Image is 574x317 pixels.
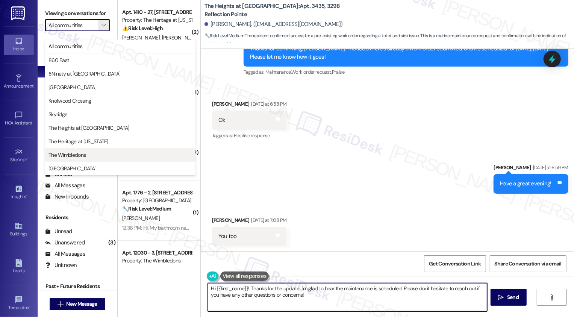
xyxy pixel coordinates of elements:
[48,151,86,159] span: The Wimbledons
[204,33,244,39] strong: 🔧 Risk Level: Medium
[38,282,117,290] div: Past + Future Residents
[122,224,251,231] div: 12:36 PM: Hi. My bathroom needs help and carpet cleaned.
[66,300,97,308] span: New Message
[498,294,504,300] i: 
[11,6,26,20] img: ResiDesk Logo
[424,255,486,272] button: Get Conversation Link
[48,138,108,145] span: The Heritage at [US_STATE]
[4,182,34,203] a: Insights •
[48,42,83,50] span: All communities
[4,293,34,314] a: Templates •
[429,260,481,268] span: Get Conversation Link
[204,20,343,28] div: [PERSON_NAME]. ([EMAIL_ADDRESS][DOMAIN_NAME])
[122,8,192,16] div: Apt. 1410 - 27, [STREET_ADDRESS]
[291,69,332,75] span: Work order request ,
[4,146,34,166] a: Site Visit •
[38,145,117,153] div: Prospects
[106,237,117,249] div: (3)
[48,56,69,64] span: 860 East
[45,261,77,269] div: Unknown
[4,256,34,277] a: Leads
[122,189,192,197] div: Apt. 1776 - 2, [STREET_ADDRESS]
[45,228,72,235] div: Unread
[101,22,106,28] i: 
[29,304,30,309] span: •
[122,197,192,205] div: Property: [GEOGRAPHIC_DATA] Townhomes
[490,255,566,272] button: Share Conversation via email
[26,193,27,198] span: •
[549,294,555,300] i: 
[218,232,237,240] div: You too
[48,97,91,105] span: Knollwood Crossing
[50,298,105,310] button: New Message
[48,83,96,91] span: [GEOGRAPHIC_DATA]
[58,301,63,307] i: 
[250,45,556,61] div: Thanks for confirming, [PERSON_NAME]! I noticed there’s already a work order submitted, and it’s ...
[38,214,117,221] div: Residents
[332,69,344,75] span: Praise
[45,8,110,19] label: Viewing conversations for
[45,182,85,190] div: All Messages
[212,216,287,227] div: [PERSON_NAME]
[122,257,192,265] div: Property: The Wimbledons
[204,2,355,18] b: The Heights at [GEOGRAPHIC_DATA]: Apt. 3435, 3298 Reflection Pointe
[244,67,568,77] div: Tagged as:
[265,69,291,75] span: Maintenance ,
[234,132,270,139] span: Positive response
[45,250,85,258] div: All Messages
[122,205,171,212] strong: 🔧 Risk Level: Medium
[122,34,162,41] span: [PERSON_NAME]
[4,220,34,240] a: Buildings
[494,164,568,174] div: [PERSON_NAME]
[48,70,120,77] span: 8Ninety at [GEOGRAPHIC_DATA]
[122,16,192,24] div: Property: The Heritage at [US_STATE]
[204,32,574,48] span: : The resident confirmed access for a pre-existing work order regarding a toilet and sink issue. ...
[249,100,286,108] div: [DATE] at 6:58 PM
[122,25,163,32] strong: ⚠️ Risk Level: High
[48,19,98,31] input: All communities
[48,165,96,172] span: [GEOGRAPHIC_DATA]
[495,260,562,268] span: Share Conversation via email
[45,239,85,247] div: Unanswered
[249,216,286,224] div: [DATE] at 7:08 PM
[45,193,89,201] div: New Inbounds
[491,289,527,306] button: Send
[162,34,199,41] span: [PERSON_NAME]
[122,249,192,257] div: Apt. 12030 - 3, [STREET_ADDRESS]
[4,35,34,55] a: Inbox
[212,100,287,111] div: [PERSON_NAME]
[500,180,551,188] div: Have a great evening!
[218,116,226,124] div: Ok
[33,82,35,88] span: •
[212,130,287,141] div: Tagged as:
[208,283,487,311] textarea: To enrich screen reader interactions, please activate Accessibility in Grammarly extension settings
[48,124,129,132] span: The Heights at [GEOGRAPHIC_DATA]
[48,111,67,118] span: Skyridge
[27,156,28,161] span: •
[531,164,568,171] div: [DATE] at 6:59 PM
[122,215,160,221] span: [PERSON_NAME]
[507,293,519,301] span: Send
[38,42,117,50] div: Prospects + Residents
[4,109,34,129] a: HOA Assistant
